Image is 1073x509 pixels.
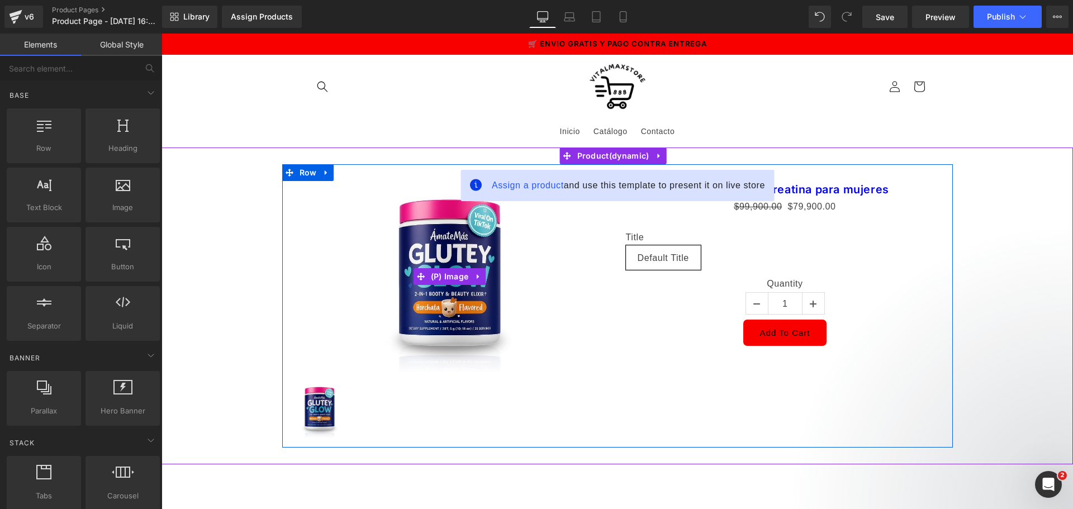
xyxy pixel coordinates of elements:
[490,114,505,131] a: Expand / Collapse
[183,12,210,22] span: Library
[130,348,189,407] a: Glute y Glow - Creatina para mujeres
[158,131,172,148] a: Expand / Collapse
[476,212,528,236] span: Default Title
[10,490,78,502] span: Tabs
[876,11,894,23] span: Save
[4,6,43,28] a: v6
[89,320,156,332] span: Liquid
[425,86,473,110] a: Catálogo
[330,147,402,156] span: Assign a product
[89,142,156,154] span: Heading
[193,148,384,339] img: Glute y Glow - Creatina para mujeres
[89,202,156,213] span: Image
[479,93,514,103] span: Contacto
[582,286,666,312] button: Add To Cart
[413,114,491,131] span: Product
[130,348,186,404] img: Glute y Glow - Creatina para mujeres
[572,168,620,178] span: $99,900.00
[8,353,41,363] span: Banner
[22,9,36,24] div: v6
[626,165,675,182] span: $79,900.00
[267,235,310,251] span: (P) Image
[162,6,217,28] a: New Library
[8,90,30,101] span: Base
[231,12,293,21] div: Assign Products
[10,142,78,154] span: Row
[398,93,419,103] span: Inicio
[8,437,36,448] span: Stack
[987,12,1015,21] span: Publish
[52,17,159,26] span: Product Page - [DATE] 16:31:59
[925,11,956,23] span: Preview
[89,405,156,417] span: Hero Banner
[1058,471,1067,480] span: 2
[583,6,610,28] a: Tablet
[974,6,1042,28] button: Publish
[464,198,783,212] label: Title
[1046,6,1069,28] button: More
[10,202,78,213] span: Text Block
[556,6,583,28] a: Laptop
[330,145,604,159] span: and use this template to present it on live store
[81,34,162,56] a: Global Style
[428,30,484,75] img: VITALMAXSTORE
[10,320,78,332] span: Separator
[473,86,520,110] a: Contacto
[392,86,425,110] a: Inicio
[310,235,324,251] a: Expand / Collapse
[10,405,78,417] span: Parallax
[52,6,181,15] a: Product Pages
[835,6,858,28] button: Redo
[432,93,466,103] span: Catálogo
[464,245,783,258] label: Quantity
[519,149,728,163] a: Glute y Glow - Creatina para mujeres
[135,131,158,148] span: Row
[610,6,637,28] a: Mobile
[912,6,969,28] a: Preview
[529,6,556,28] a: Desktop
[10,261,78,273] span: Icon
[89,490,156,502] span: Carousel
[149,41,173,65] summary: Búsqueda
[89,261,156,273] span: Button
[809,6,831,28] button: Undo
[1035,471,1062,498] iframe: Intercom live chat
